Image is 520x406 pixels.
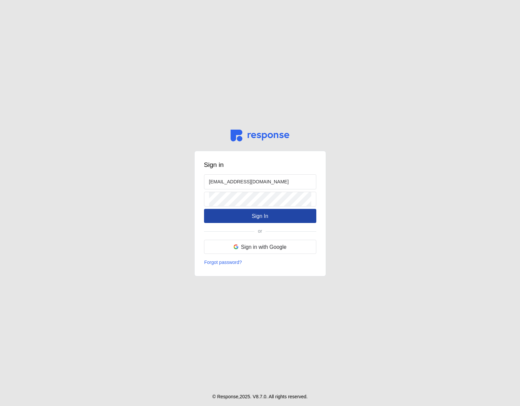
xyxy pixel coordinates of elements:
button: Forgot password? [204,259,242,267]
img: svg%3e [231,130,289,141]
p: © Response, 2025 . V 8.7.0 . All rights reserved. [212,393,308,401]
p: or [258,228,262,235]
p: Sign In [252,212,268,220]
button: Sign In [204,209,316,223]
img: svg%3e [234,244,238,249]
button: Sign in with Google [204,240,316,254]
p: Sign in with Google [241,243,287,251]
input: Email [209,175,311,189]
h3: Sign in [204,161,316,170]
